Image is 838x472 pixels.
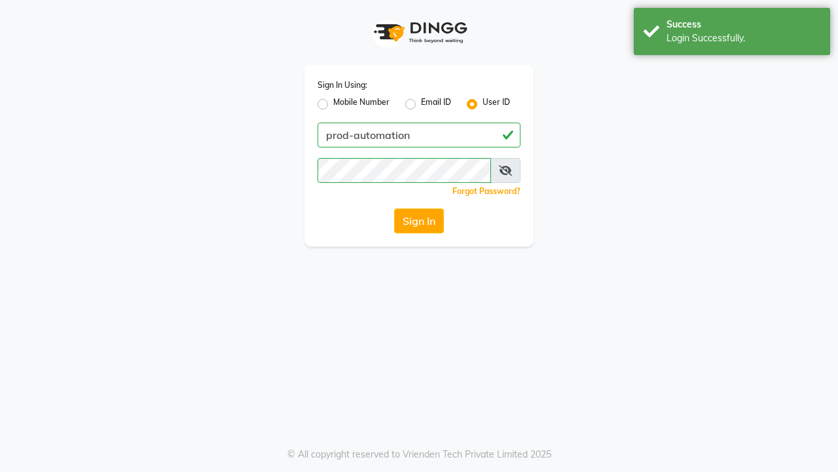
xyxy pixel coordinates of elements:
[333,96,390,112] label: Mobile Number
[452,186,520,196] a: Forgot Password?
[394,208,444,233] button: Sign In
[666,18,820,31] div: Success
[318,79,367,91] label: Sign In Using:
[318,123,520,147] input: Username
[367,13,471,52] img: logo1.svg
[483,96,510,112] label: User ID
[318,158,491,183] input: Username
[421,96,451,112] label: Email ID
[666,31,820,45] div: Login Successfully.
